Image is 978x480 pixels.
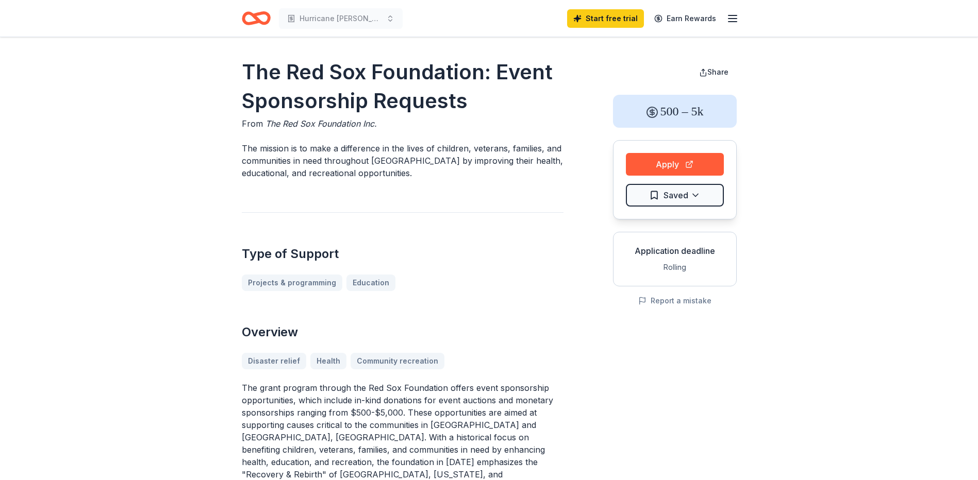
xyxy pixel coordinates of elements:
[638,295,711,307] button: Report a mistake
[242,117,563,130] div: From
[567,9,644,28] a: Start free trial
[664,188,688,202] span: Saved
[266,118,377,129] span: The Red Sox Foundation Inc.
[707,67,728,76] span: Share
[242,142,563,179] p: The mission is to make a difference in the lives of children, veterans, families, and communities...
[346,275,395,291] a: Education
[242,246,563,262] h2: Type of Support
[279,8,403,29] button: Hurricane [PERSON_NAME] Crisis Unmet Needs Program
[242,275,342,291] a: Projects & programming
[626,153,724,176] button: Apply
[242,6,271,30] a: Home
[622,261,728,273] div: Rolling
[622,245,728,257] div: Application deadline
[691,62,737,82] button: Share
[613,95,737,128] div: 500 – 5k
[242,58,563,115] h1: The Red Sox Foundation: Event Sponsorship Requests
[626,184,724,207] button: Saved
[648,9,722,28] a: Earn Rewards
[242,324,563,340] h2: Overview
[300,12,382,25] span: Hurricane [PERSON_NAME] Crisis Unmet Needs Program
